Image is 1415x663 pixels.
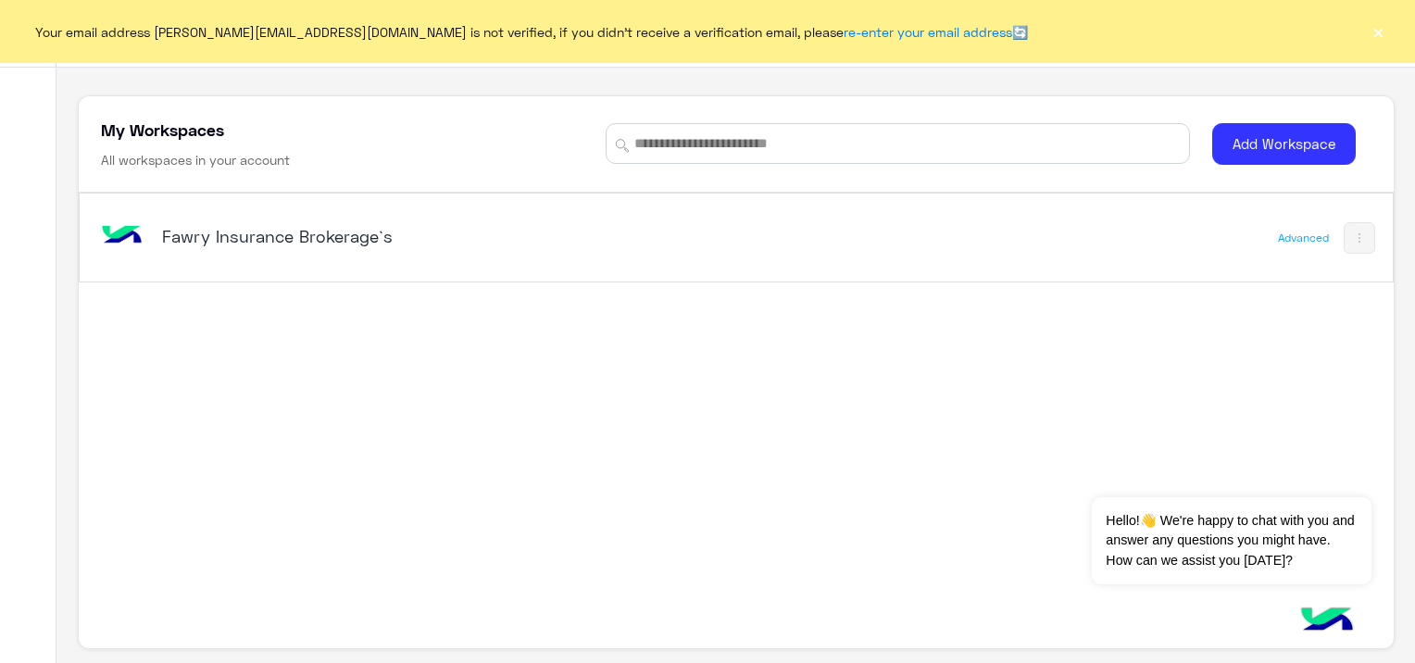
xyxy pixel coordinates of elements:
span: Hello!👋 We're happy to chat with you and answer any questions you might have. How can we assist y... [1092,497,1371,584]
a: re-enter your email address [844,24,1012,40]
span: Your email address [PERSON_NAME][EMAIL_ADDRESS][DOMAIN_NAME] is not verified, if you didn't recei... [35,22,1028,42]
h5: Fawry Insurance Brokerage`s [162,225,622,247]
h5: My Workspaces [101,119,224,141]
button: × [1369,22,1387,41]
img: hulul-logo.png [1295,589,1359,654]
div: Advanced [1278,231,1329,245]
img: bot image [97,211,147,261]
button: Add Workspace [1212,123,1356,165]
h6: All workspaces in your account [101,151,290,169]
